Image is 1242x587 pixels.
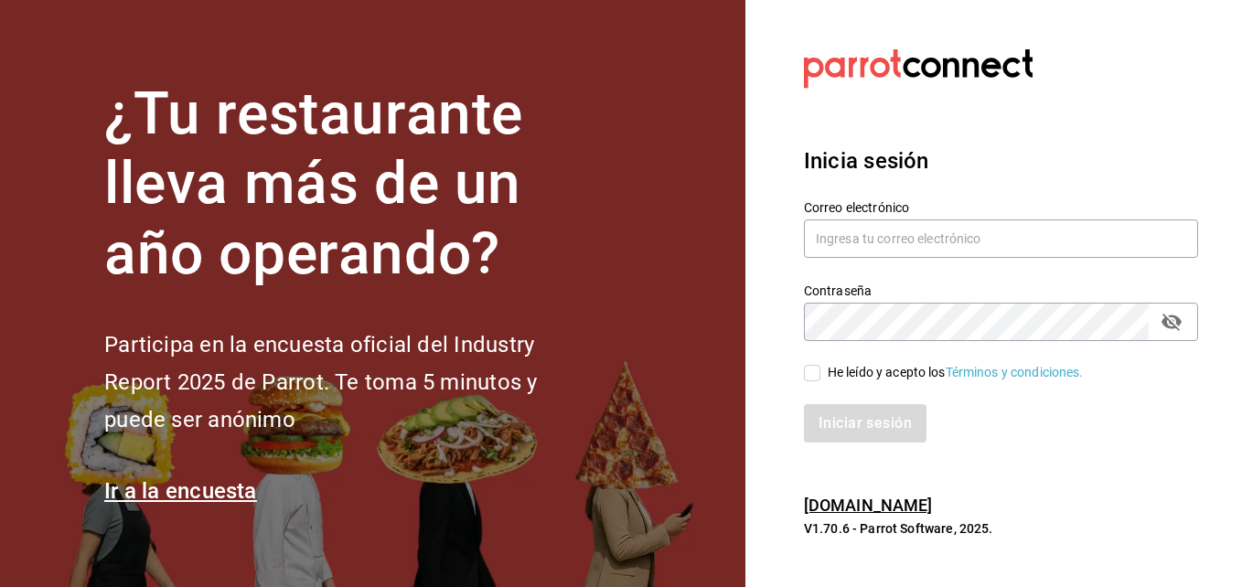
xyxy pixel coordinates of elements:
[804,519,1198,538] p: V1.70.6 - Parrot Software, 2025.
[804,219,1198,258] input: Ingresa tu correo electrónico
[104,80,598,290] h1: ¿Tu restaurante lleva más de un año operando?
[946,365,1084,379] a: Términos y condiciones.
[104,326,598,438] h2: Participa en la encuesta oficial del Industry Report 2025 de Parrot. Te toma 5 minutos y puede se...
[804,144,1198,177] h3: Inicia sesión
[804,200,1198,213] label: Correo electrónico
[828,363,1084,382] div: He leído y acepto los
[804,496,933,515] a: [DOMAIN_NAME]
[804,283,1198,296] label: Contraseña
[1156,306,1187,337] button: passwordField
[104,478,257,504] a: Ir a la encuesta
